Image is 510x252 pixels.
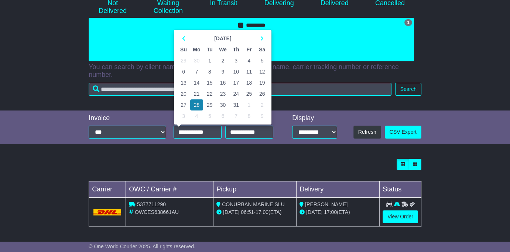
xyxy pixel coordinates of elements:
[256,110,268,122] td: 9
[241,209,254,215] span: 06:51
[300,208,376,216] div: (ETA)
[135,209,179,215] span: OWCES638661AU
[297,181,380,198] td: Delivery
[230,44,243,55] th: Th
[230,77,243,88] td: 17
[203,77,216,88] td: 15
[190,99,203,110] td: 28
[177,110,190,122] td: 3
[256,66,268,77] td: 12
[230,66,243,77] td: 10
[395,83,421,96] button: Search
[177,55,190,66] td: 29
[383,210,418,223] a: View Order
[222,201,285,207] span: CONURBAN MARINE SLU
[89,63,421,79] p: You can search by client name, OWC tracking number, carrier name, carrier tracking number or refe...
[256,209,268,215] span: 17:00
[385,126,421,139] a: CSV Export
[216,208,293,216] div: - (ETA)
[243,66,256,77] td: 11
[190,77,203,88] td: 14
[190,44,203,55] th: Mo
[203,88,216,99] td: 22
[216,110,229,122] td: 6
[190,88,203,99] td: 21
[256,99,268,110] td: 2
[89,244,195,249] span: © One World Courier 2025. All rights reserved.
[190,55,203,66] td: 30
[243,77,256,88] td: 18
[177,66,190,77] td: 6
[230,99,243,110] td: 31
[177,44,190,55] th: Su
[203,110,216,122] td: 5
[177,88,190,99] td: 20
[203,66,216,77] td: 8
[305,201,348,207] span: [PERSON_NAME]
[190,110,203,122] td: 4
[292,114,337,122] div: Display
[126,181,213,198] td: OWC / Carrier #
[216,55,229,66] td: 2
[380,181,421,198] td: Status
[203,44,216,55] th: Tu
[203,55,216,66] td: 1
[216,44,229,55] th: We
[213,181,297,198] td: Pickup
[256,88,268,99] td: 26
[230,88,243,99] td: 24
[230,110,243,122] td: 7
[256,44,268,55] th: Sa
[89,114,166,122] div: Invoice
[243,44,256,55] th: Fr
[93,209,121,215] img: DHL.png
[306,209,322,215] span: [DATE]
[404,19,412,26] span: 1
[190,33,256,44] th: Select Month
[177,99,190,110] td: 27
[243,110,256,122] td: 8
[137,201,166,207] span: 5377711290
[177,77,190,88] td: 13
[243,88,256,99] td: 25
[216,99,229,110] td: 30
[243,55,256,66] td: 4
[216,66,229,77] td: 9
[223,209,239,215] span: [DATE]
[230,55,243,66] td: 3
[216,77,229,88] td: 16
[89,18,414,61] a: 1 All
[243,99,256,110] td: 1
[256,77,268,88] td: 19
[89,181,126,198] td: Carrier
[190,66,203,77] td: 7
[216,88,229,99] td: 23
[353,126,381,139] button: Refresh
[256,55,268,66] td: 5
[203,99,216,110] td: 29
[324,209,337,215] span: 17:00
